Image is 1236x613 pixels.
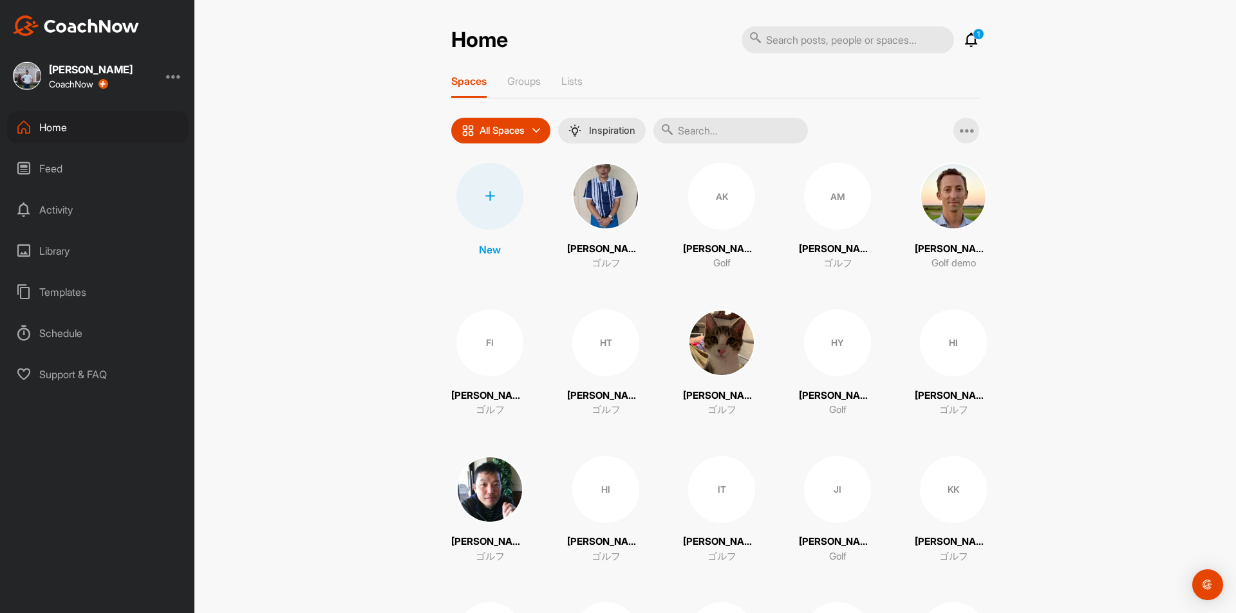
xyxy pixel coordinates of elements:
[683,456,760,564] a: IT[PERSON_NAME]ゴルフ
[567,309,644,417] a: HT[PERSON_NAME]ゴルフ
[451,75,487,87] p: Spaces
[451,535,529,549] p: [PERSON_NAME] INO
[456,456,523,523] img: square_f2dad660568b99ab34e2e9ca9f1ef1be.jpg
[476,403,505,417] p: ゴルフ
[7,276,189,308] div: Templates
[572,456,639,523] div: HI
[799,242,876,257] p: [PERSON_NAME]
[683,389,760,403] p: [PERSON_NAME]
[567,389,644,403] p: [PERSON_NAME]
[507,75,541,87] p: Groups
[688,456,755,523] div: IT
[567,456,644,564] a: HI[PERSON_NAME] Iwashitaゴルフ
[804,456,871,523] div: JI
[567,242,644,257] p: [PERSON_NAME] Ⅱ
[572,163,639,230] img: square_39ccd9999eeac3cecb42b7cc291b4b01.jpg
[920,163,987,230] img: square_4085c32e794dd11e19309536860fb8db.jpg
[683,309,760,417] a: [PERSON_NAME]ゴルフ
[7,358,189,390] div: Support & FAQ
[7,317,189,349] div: Schedule
[742,26,954,53] input: Search posts, people or spaces...
[915,456,992,564] a: KK[PERSON_NAME]ゴルフ
[823,256,852,271] p: ゴルフ
[572,309,639,376] div: HT
[1192,569,1223,600] div: Open Intercom Messenger
[592,256,621,271] p: ゴルフ
[915,389,992,403] p: [PERSON_NAME]
[13,15,139,36] img: CoachNow
[451,389,529,403] p: [PERSON_NAME]
[915,242,992,257] p: [PERSON_NAME] LGA
[7,194,189,226] div: Activity
[804,163,871,230] div: AM
[561,75,583,87] p: Lists
[451,456,529,564] a: [PERSON_NAME] INOゴルフ
[589,125,635,136] p: Inspiration
[567,163,644,271] a: [PERSON_NAME] Ⅱゴルフ
[939,549,968,564] p: ゴルフ
[799,456,876,564] a: JI[PERSON_NAME]Golf
[476,549,505,564] p: ゴルフ
[7,152,189,185] div: Feed
[683,163,760,271] a: AK[PERSON_NAME]Golf
[7,235,189,267] div: Library
[799,309,876,417] a: HY[PERSON_NAME]Golf
[799,389,876,403] p: [PERSON_NAME]
[920,309,987,376] div: HI
[688,163,755,230] div: AK
[451,28,508,53] h2: Home
[713,256,731,271] p: Golf
[829,549,847,564] p: Golf
[688,309,755,376] img: square_7cee55d03cb03557ccc5165e52bf03a6.jpg
[462,124,474,137] img: icon
[479,242,501,257] p: New
[49,79,108,89] div: CoachNow
[13,62,41,90] img: square_396731e32ce998958746f4bf081bc59b.jpg
[592,549,621,564] p: ゴルフ
[920,456,987,523] div: KK
[683,535,760,549] p: [PERSON_NAME]
[799,535,876,549] p: [PERSON_NAME]
[804,309,871,376] div: HY
[939,403,968,417] p: ゴルフ
[915,535,992,549] p: [PERSON_NAME]
[973,28,984,40] p: 1
[799,163,876,271] a: AM[PERSON_NAME]ゴルフ
[7,111,189,143] div: Home
[915,163,992,271] a: [PERSON_NAME] LGAGolf demo
[932,256,976,271] p: Golf demo
[915,309,992,417] a: HI[PERSON_NAME]ゴルフ
[49,64,133,75] div: [PERSON_NAME]
[451,309,529,417] a: FI[PERSON_NAME]ゴルフ
[707,403,736,417] p: ゴルフ
[480,125,525,136] p: All Spaces
[592,403,621,417] p: ゴルフ
[707,549,736,564] p: ゴルフ
[653,118,808,143] input: Search...
[568,124,581,137] img: menuIcon
[829,403,847,417] p: Golf
[683,242,760,257] p: [PERSON_NAME]
[567,535,644,549] p: [PERSON_NAME] Iwashita
[456,309,523,376] div: FI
